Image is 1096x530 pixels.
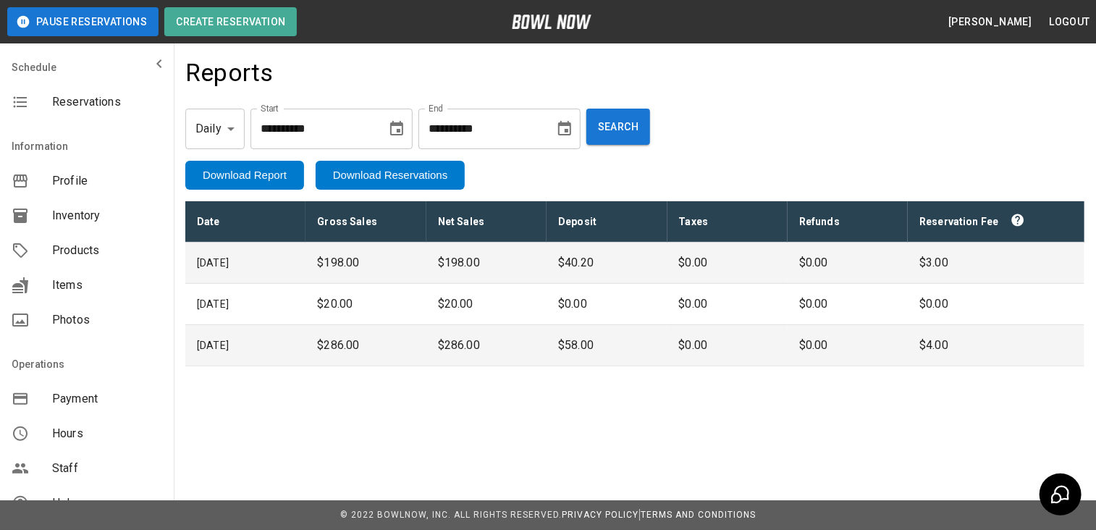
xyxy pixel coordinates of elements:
th: Net Sales [426,201,547,243]
p: $3.00 [919,254,1073,272]
p: $0.00 [679,337,776,354]
button: [PERSON_NAME] [943,9,1037,35]
th: Refunds [788,201,908,243]
p: $0.00 [679,254,776,272]
td: [DATE] [185,325,305,366]
th: Deposit [547,201,667,243]
p: $0.00 [919,295,1073,313]
p: $286.00 [438,337,535,354]
a: Terms and Conditions [641,510,756,520]
img: logo [512,14,591,29]
a: Privacy Policy [562,510,638,520]
th: Date [185,201,305,243]
th: Taxes [667,201,788,243]
button: Choose date, selected date is Aug 10, 2025 [382,114,411,143]
button: Choose date, selected date is Aug 17, 2025 [550,114,579,143]
span: Profile [52,172,162,190]
button: Search [586,109,650,145]
button: Download Reservations [316,161,465,190]
span: Reservations [52,93,162,111]
span: Payment [52,390,162,408]
p: $286.00 [317,337,414,354]
p: $40.20 [558,254,655,272]
span: Products [52,242,162,259]
div: Reservation Fee [919,213,1073,230]
button: Logout [1044,9,1096,35]
span: Photos [52,311,162,329]
button: Download Report [185,161,304,190]
span: Items [52,277,162,294]
p: $20.00 [438,295,535,313]
span: Hours [52,425,162,442]
span: Inventory [52,207,162,224]
table: sticky table [185,201,1084,366]
p: $4.00 [919,337,1073,354]
button: Create Reservation [164,7,297,36]
h4: Reports [185,58,274,88]
p: $58.00 [558,337,655,354]
button: Pause Reservations [7,7,159,36]
td: [DATE] [185,243,305,284]
p: $20.00 [317,295,414,313]
span: Help [52,495,162,512]
td: [DATE] [185,284,305,325]
p: $198.00 [317,254,414,272]
p: $0.00 [799,337,896,354]
span: Staff [52,460,162,477]
p: $0.00 [558,295,655,313]
th: Gross Sales [305,201,426,243]
span: © 2022 BowlNow, Inc. All Rights Reserved. [340,510,562,520]
svg: Reservation fees paid directly to BowlNow by customer [1011,213,1025,227]
p: $0.00 [679,295,776,313]
p: $0.00 [799,295,896,313]
p: $198.00 [438,254,535,272]
div: Daily [185,109,245,149]
p: $0.00 [799,254,896,272]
